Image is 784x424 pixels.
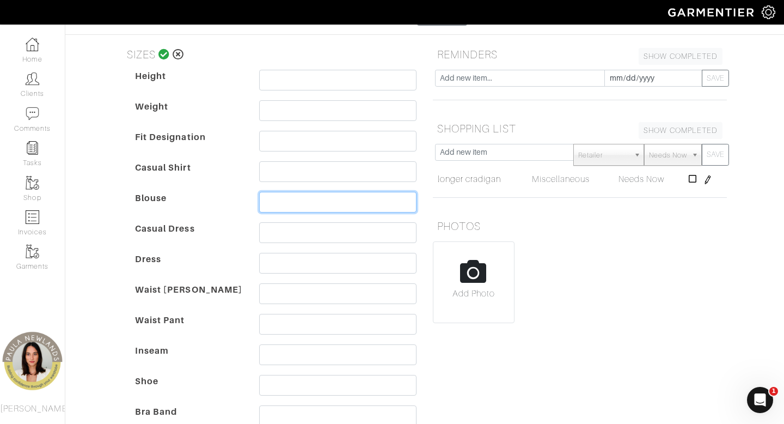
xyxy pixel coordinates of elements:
dt: Inseam [127,344,251,375]
a: SHOW COMPLETED [639,122,722,139]
span: Miscellaneous [532,174,590,184]
iframe: Intercom live chat [747,387,773,413]
input: Add new item... [435,70,605,87]
span: Needs Now [618,174,664,184]
dt: Fit Designation [127,131,251,161]
dt: Weight [127,100,251,131]
button: SAVE [702,144,729,166]
img: gear-icon-white-bd11855cb880d31180b6d7d6211b90ccbf57a29d726f0c71d8c61bd08dd39cc2.png [762,5,775,19]
dt: Waist [PERSON_NAME] [127,283,251,314]
span: 1 [769,387,778,396]
dt: Blouse [127,192,251,222]
h5: REMINDERS [433,44,727,65]
dt: Casual Shirt [127,161,251,192]
img: reminder-icon-8004d30b9f0a5d33ae49ab947aed9ed385cf756f9e5892f1edd6e32f2345188e.png [26,141,39,155]
img: orders-icon-0abe47150d42831381b5fb84f609e132dff9fe21cb692f30cb5eec754e2cba89.png [26,210,39,224]
h5: SIZES [122,44,416,65]
h5: SHOPPING LIST [433,118,727,140]
img: garments-icon-b7da505a4dc4fd61783c78ac3ca0ef83fa9d6f193b1c9dc38574b1d14d53ca28.png [26,245,39,258]
a: longer cradigan [438,173,501,186]
dt: Dress [127,253,251,283]
img: dashboard-icon-dbcd8f5a0b271acd01030246c82b418ddd0df26cd7fceb0bd07c9910d44c42f6.png [26,38,39,51]
img: clients-icon-6bae9207a08558b7cb47a8932f037763ab4055f8c8b6bfacd5dc20c3e0201464.png [26,72,39,86]
dt: Shoe [127,375,251,405]
dt: Waist Pant [127,314,251,344]
h5: PHOTOS [433,215,727,237]
dt: Casual Dress [127,222,251,253]
img: garments-icon-b7da505a4dc4fd61783c78ac3ca0ef83fa9d6f193b1c9dc38574b1d14d53ca28.png [26,176,39,190]
img: comment-icon-a0a6a9ef722e966f86d9cbdc48e553b5cf19dbc54f86b18d962a5391bc8f6eb6.png [26,107,39,120]
input: Add new item [435,144,574,161]
img: pen-cf24a1663064a2ec1b9c1bd2387e9de7a2fa800b781884d57f21acf72779bad2.png [703,175,712,184]
span: Needs Now [649,144,687,166]
button: SAVE [702,70,729,87]
span: Retailer [578,144,629,166]
a: SHOW COMPLETED [639,48,722,65]
img: garmentier-logo-header-white-b43fb05a5012e4ada735d5af1a66efaba907eab6374d6393d1fbf88cb4ef424d.png [663,3,762,22]
dt: Height [127,70,251,100]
